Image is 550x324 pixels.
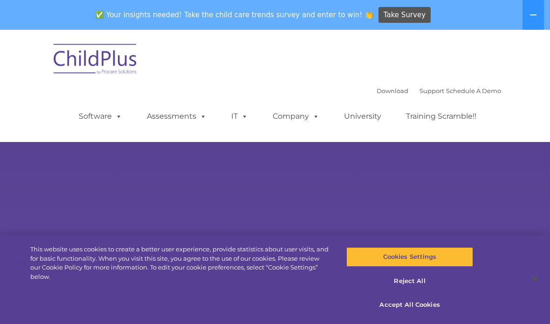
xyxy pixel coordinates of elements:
a: Support [419,87,444,94]
font: | [377,87,501,94]
a: IT [222,107,257,126]
button: Close [525,269,545,289]
span: Take Survey [384,7,426,23]
span: ✅ Your insights needed! Take the child care trends survey and enter to win! 👏 [92,6,377,24]
img: ChildPlus by Procare Solutions [49,37,142,84]
button: Reject All [346,271,473,291]
a: Training Scramble!! [397,107,486,126]
a: Assessments [137,107,216,126]
a: Take Survey [378,7,431,23]
a: Schedule A Demo [446,87,501,94]
button: Cookies Settings [346,247,473,267]
a: Company [263,107,329,126]
div: This website uses cookies to create a better user experience, provide statistics about user visit... [30,245,330,281]
a: Software [69,107,131,126]
a: University [335,107,391,126]
a: Download [377,87,408,94]
button: Accept All Cookies [346,295,473,315]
